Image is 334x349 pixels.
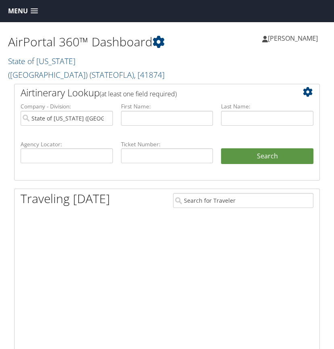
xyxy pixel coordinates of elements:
[8,56,165,80] a: State of [US_STATE] ([GEOGRAPHIC_DATA])
[221,102,313,110] label: Last Name:
[268,34,318,43] span: [PERSON_NAME]
[173,193,313,208] input: Search for Traveler
[21,102,113,110] label: Company - Division:
[121,140,213,148] label: Ticket Number:
[90,69,134,80] span: ( STATEOFLA )
[4,4,42,18] a: Menu
[21,140,113,148] label: Agency Locator:
[221,148,313,164] button: Search
[121,102,213,110] label: First Name:
[8,33,167,50] h1: AirPortal 360™ Dashboard
[8,7,28,15] span: Menu
[134,69,165,80] span: , [ 41874 ]
[21,86,288,100] h2: Airtinerary Lookup
[100,89,177,98] span: (at least one field required)
[21,190,110,207] h1: Traveling [DATE]
[262,26,326,50] a: [PERSON_NAME]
